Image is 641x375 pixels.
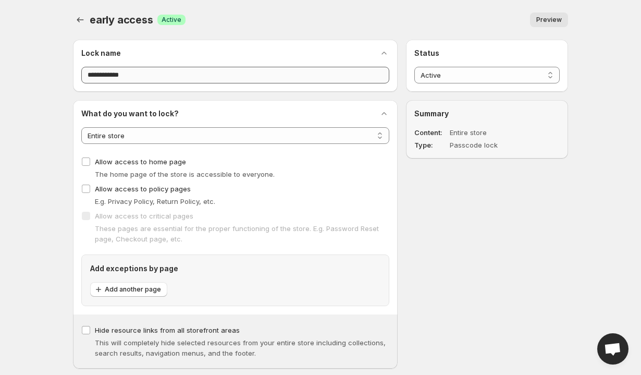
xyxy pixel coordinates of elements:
[81,108,179,119] h2: What do you want to lock?
[536,16,562,24] span: Preview
[73,13,88,27] button: Back
[90,282,167,297] button: Add another page
[95,224,379,243] span: These pages are essential for the proper functioning of the store. E.g. Password Reset page, Chec...
[162,16,181,24] span: Active
[450,127,530,138] dd: Entire store
[105,285,161,294] span: Add another page
[90,263,380,274] h2: Add exceptions by page
[450,140,530,150] dd: Passcode lock
[597,333,628,365] div: Open chat
[95,212,193,220] span: Allow access to critical pages
[95,326,240,334] span: Hide resource links from all storefront areas
[414,108,560,119] h2: Summary
[414,127,448,138] dt: Content :
[95,185,191,193] span: Allow access to policy pages
[95,158,186,166] span: Allow access to home page
[95,170,275,178] span: The home page of the store is accessible to everyone.
[81,48,121,58] h2: Lock name
[414,48,560,58] h2: Status
[95,338,386,357] span: This will completely hide selected resources from your entire store including collections, search...
[90,14,153,26] span: early access
[414,140,448,150] dt: Type :
[95,197,215,205] span: E.g. Privacy Policy, Return Policy, etc.
[530,13,568,27] button: Preview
